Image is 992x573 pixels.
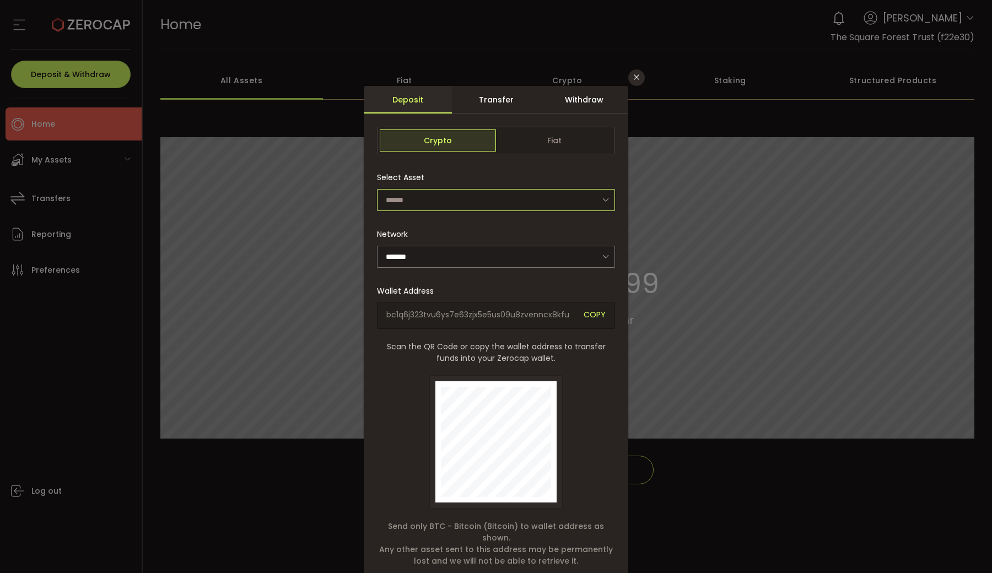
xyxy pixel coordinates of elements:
label: Wallet Address [377,285,440,296]
span: Scan the QR Code or copy the wallet address to transfer funds into your Zerocap wallet. [377,341,615,364]
span: Send only BTC - Bitcoin (Bitcoin) to wallet address as shown. [377,521,615,544]
span: COPY [584,309,606,322]
span: Any other asset sent to this address may be permanently lost and we will not be able to retrieve it. [377,544,615,567]
iframe: Chat Widget [937,520,992,573]
label: Network [377,229,414,240]
span: Crypto [380,129,496,152]
div: Withdraw [540,86,628,113]
button: Close [628,69,645,86]
div: Deposit [364,86,452,113]
label: Select Asset [377,172,431,183]
div: Transfer [452,86,540,113]
span: Fiat [496,129,612,152]
span: bc1q6j323tvu6ys7e63zjx5e5us09u8zvenncx8kfu [386,309,575,322]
